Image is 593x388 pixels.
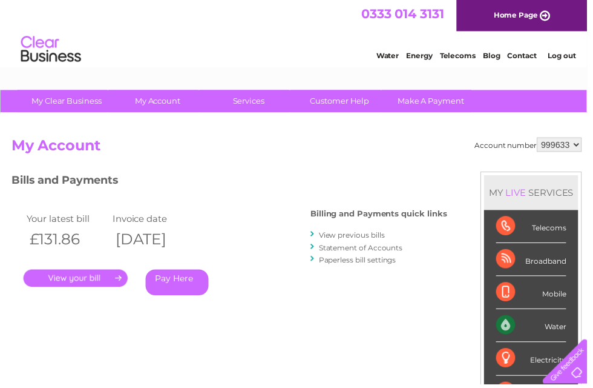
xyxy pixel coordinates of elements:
[479,139,588,153] div: Account number
[201,91,301,113] a: Services
[293,91,393,113] a: Customer Help
[21,32,82,69] img: logo.png
[513,52,542,61] a: Contact
[501,212,572,246] div: Telecoms
[110,91,209,113] a: My Account
[488,52,505,61] a: Blog
[24,272,129,290] a: .
[18,91,117,113] a: My Clear Business
[380,52,403,61] a: Water
[24,213,111,229] td: Your latest bill
[489,177,584,212] div: MY SERVICES
[24,229,111,254] th: £131.86
[444,52,480,61] a: Telecoms
[501,346,572,379] div: Electricity
[111,229,198,254] th: [DATE]
[410,52,437,61] a: Energy
[147,272,211,298] a: Pay Here
[11,139,588,162] h2: My Account
[501,246,572,279] div: Broadband
[11,173,451,195] h3: Bills and Payments
[111,213,198,229] td: Invoice date
[322,258,400,267] a: Paperless bill settings
[501,312,572,346] div: Water
[365,6,448,21] a: 0333 014 3131
[322,246,407,255] a: Statement of Accounts
[385,91,485,113] a: Make A Payment
[501,279,572,312] div: Mobile
[322,233,388,242] a: View previous bills
[11,7,583,59] div: Clear Business is a trading name of Verastar Limited (registered in [GEOGRAPHIC_DATA] No. 3667643...
[508,189,534,200] div: LIVE
[553,52,582,61] a: Log out
[313,212,451,221] h4: Billing and Payments quick links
